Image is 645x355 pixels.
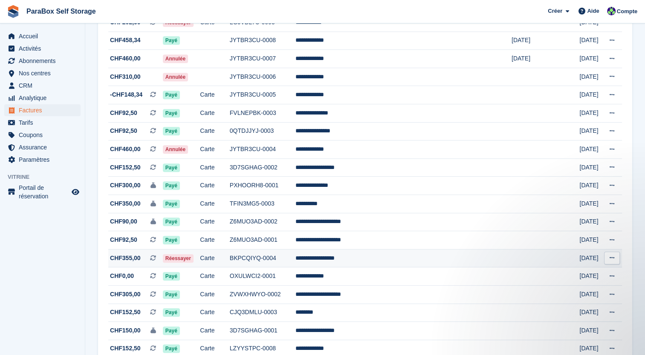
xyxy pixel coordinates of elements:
[230,104,296,122] td: FVLNEPBK-0003
[8,173,85,181] span: Vitrine
[579,158,601,177] td: [DATE]
[19,43,70,54] span: Activités
[110,290,141,299] span: CHF305,00
[230,158,296,177] td: 3D7SGHAG-0002
[110,145,141,154] span: CHF460,00
[230,303,296,322] td: CJQ3DMLU-0003
[548,7,562,15] span: Créer
[4,67,81,79] a: menu
[19,80,70,92] span: CRM
[4,117,81,129] a: menu
[110,163,141,172] span: CHF152,50
[110,272,134,281] span: CHF0,00
[19,117,70,129] span: Tarifs
[163,54,188,63] span: Annulée
[617,7,637,16] span: Compte
[4,154,81,166] a: menu
[163,272,180,281] span: Payé
[579,195,601,213] td: [DATE]
[230,140,296,159] td: JYTBR3CU-0004
[110,36,141,45] span: CHF458,34
[200,303,230,322] td: Carte
[19,67,70,79] span: Nos centres
[579,104,601,122] td: [DATE]
[163,163,180,172] span: Payé
[4,141,81,153] a: menu
[200,267,230,286] td: Carte
[579,31,601,50] td: [DATE]
[512,50,579,68] td: [DATE]
[230,249,296,267] td: BKPCQIYQ-0004
[200,285,230,303] td: Carte
[23,4,99,18] a: ParaBox Self Storage
[579,86,601,104] td: [DATE]
[230,322,296,340] td: 3D7SGHAG-0001
[587,7,599,15] span: Aide
[579,285,601,303] td: [DATE]
[163,326,180,335] span: Payé
[163,200,180,208] span: Payé
[163,344,180,353] span: Payé
[579,50,601,68] td: [DATE]
[163,109,180,117] span: Payé
[230,195,296,213] td: TFIN3MG5-0003
[579,249,601,267] td: [DATE]
[163,73,188,81] span: Annulée
[110,199,141,208] span: CHF350,00
[579,140,601,159] td: [DATE]
[4,30,81,42] a: menu
[7,5,20,18] img: stora-icon-8386f47178a22dfd0bd8f6a31ec36ba5ce8667c1dd55bd0f319d3a0aa187defe.svg
[70,187,81,197] a: Boutique d'aperçu
[19,129,70,141] span: Coupons
[579,267,601,286] td: [DATE]
[110,181,141,190] span: CHF300,00
[579,303,601,322] td: [DATE]
[200,140,230,159] td: Carte
[4,183,81,200] a: menu
[4,104,81,116] a: menu
[110,326,141,335] span: CHF150,00
[163,145,188,154] span: Annulée
[163,127,180,135] span: Payé
[163,36,180,45] span: Payé
[200,86,230,104] td: Carte
[163,308,180,317] span: Payé
[200,195,230,213] td: Carte
[579,177,601,195] td: [DATE]
[19,104,70,116] span: Factures
[110,217,137,226] span: CHF90,00
[230,285,296,303] td: ZVWXHWYO-0002
[4,43,81,54] a: menu
[579,231,601,249] td: [DATE]
[110,54,141,63] span: CHF460,00
[110,344,141,353] span: CHF152,50
[200,177,230,195] td: Carte
[230,86,296,104] td: JYTBR3CU-0005
[230,177,296,195] td: PXHOORH8-0001
[230,122,296,140] td: 0QTDJJYJ-0003
[200,322,230,340] td: Carte
[163,218,180,226] span: Payé
[512,31,579,50] td: [DATE]
[200,213,230,231] td: Carte
[230,31,296,50] td: JYTBR3CU-0008
[19,55,70,67] span: Abonnements
[607,7,616,15] img: Tess Bédat
[579,68,601,86] td: [DATE]
[19,30,70,42] span: Accueil
[4,80,81,92] a: menu
[4,129,81,141] a: menu
[230,50,296,68] td: JYTBR3CU-0007
[110,308,141,317] span: CHF152,50
[163,254,194,263] span: Réessayer
[110,235,137,244] span: CHF92,50
[110,254,141,263] span: CHF355,00
[230,68,296,86] td: JYTBR3CU-0006
[110,109,137,117] span: CHF92,50
[163,290,180,299] span: Payé
[19,141,70,153] span: Assurance
[579,122,601,140] td: [DATE]
[163,91,180,99] span: Payé
[4,55,81,67] a: menu
[230,231,296,249] td: Z6MUO3AD-0001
